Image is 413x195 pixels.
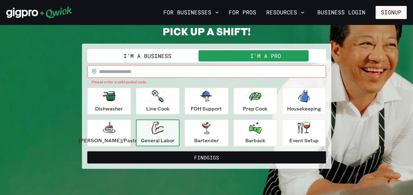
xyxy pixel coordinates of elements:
[87,119,131,146] button: [PERSON_NAME]/Pastry
[282,119,326,146] button: Event Setup
[233,88,277,115] button: Prep Cook
[92,79,322,85] p: Please enter a valid postal code.
[233,119,277,146] button: Barback
[191,105,222,112] p: FOH Support
[185,88,228,115] button: FOH Support
[264,7,307,18] button: Resources
[312,6,371,19] a: Business Login
[376,6,407,19] button: Signup
[136,119,180,146] button: General Labor
[289,137,319,144] p: Event Setup
[89,50,207,61] button: I'm a Business
[87,151,326,164] button: FindGigs
[243,105,267,112] p: Prep Cook
[194,137,219,144] p: Bartender
[141,137,175,144] p: General Labor
[185,119,228,146] button: Bartender
[282,88,326,115] button: Housekeeping
[161,7,221,18] button: For Businesses
[136,88,180,115] button: Line Cook
[95,105,123,112] p: Dishwasher
[87,88,131,115] button: Dishwasher
[287,105,321,112] p: Housekeeping
[245,137,265,144] p: Barback
[226,7,259,18] a: For Pros
[82,25,331,37] h2: PICK UP A SHIFT!
[79,137,140,144] p: [PERSON_NAME]/Pastry
[146,105,170,112] p: Line Cook
[207,50,325,61] button: I'm a Pro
